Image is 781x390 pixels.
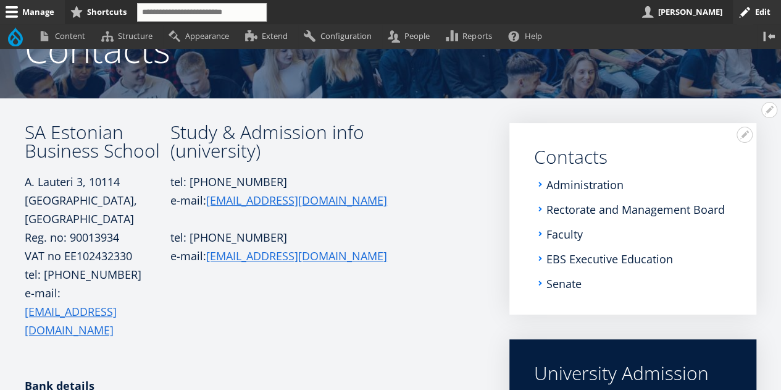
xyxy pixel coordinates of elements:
p: VAT no EE102432330 [25,247,170,265]
a: Extend [240,24,298,48]
a: Faculty [546,228,583,240]
a: People [382,24,440,48]
a: Appearance [163,24,240,48]
h3: SA Estonian Business School [25,123,170,160]
a: Content [33,24,96,48]
p: e-mail: [170,247,405,265]
a: [EMAIL_ADDRESS][DOMAIN_NAME] [25,302,170,339]
p: tel: [PHONE_NUMBER] e-mail: [25,265,170,358]
button: Vertical orientation [757,24,781,48]
p: tel: [PHONE_NUMBER] e-mail: [170,172,405,210]
h3: Study & Admission info (university) [170,123,405,160]
a: Senate [546,278,582,290]
p: A. Lauteri 3, 10114 [GEOGRAPHIC_DATA], [GEOGRAPHIC_DATA] Reg. no: 90013934 [25,172,170,247]
div: University Admission [534,364,732,383]
a: Structure [96,24,163,48]
p: tel: [PHONE_NUMBER] [170,228,405,247]
a: Help [503,24,553,48]
a: EBS Executive Education [546,253,673,265]
a: Rectorate and Management Board [546,203,725,216]
a: Configuration [298,24,382,48]
button: Open Submenu EN configuration options [737,127,753,143]
a: [EMAIL_ADDRESS][DOMAIN_NAME] [206,247,387,265]
a: Administration [546,179,624,191]
button: Open Submenu EN configuration options [761,102,777,118]
a: [EMAIL_ADDRESS][DOMAIN_NAME] [206,191,387,210]
a: Contacts [534,148,732,166]
a: Reports [441,24,503,48]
